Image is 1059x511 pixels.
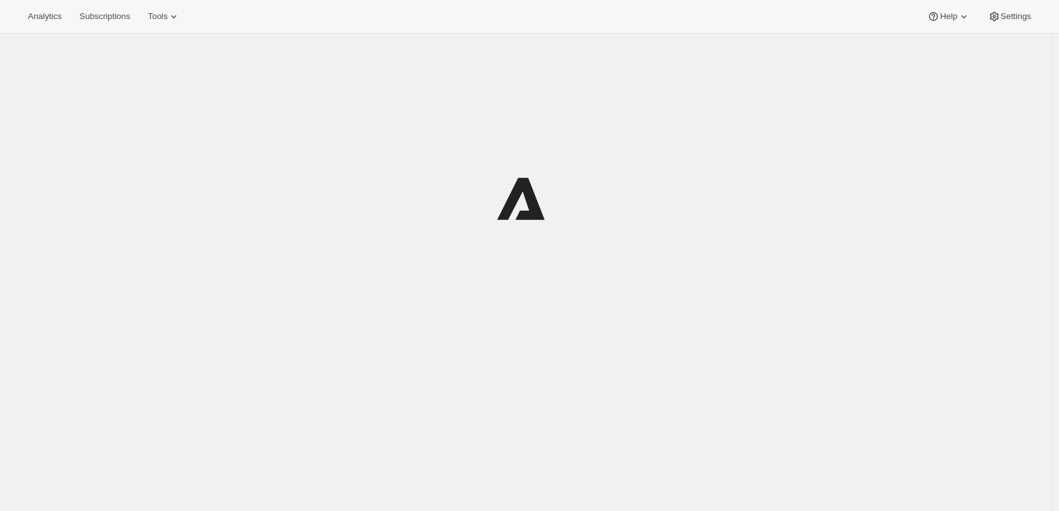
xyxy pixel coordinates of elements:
[980,8,1039,25] button: Settings
[148,11,167,22] span: Tools
[20,8,69,25] button: Analytics
[1001,11,1031,22] span: Settings
[919,8,977,25] button: Help
[940,11,957,22] span: Help
[28,11,62,22] span: Analytics
[72,8,138,25] button: Subscriptions
[140,8,188,25] button: Tools
[79,11,130,22] span: Subscriptions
